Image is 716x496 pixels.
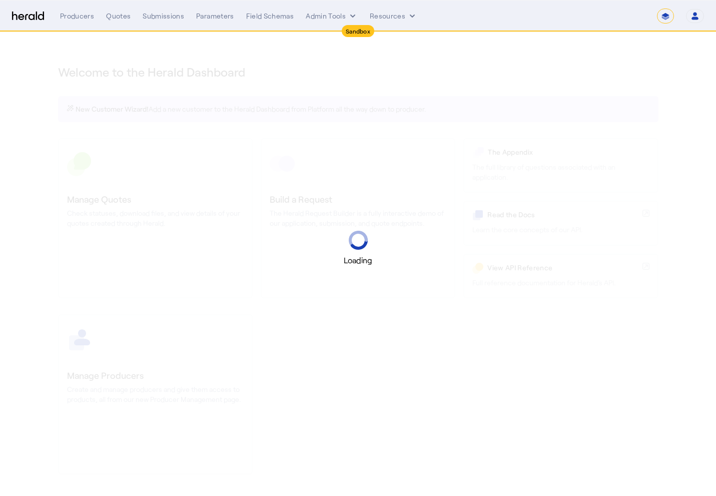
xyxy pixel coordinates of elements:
div: Submissions [143,11,184,21]
img: Herald Logo [12,12,44,21]
div: Parameters [196,11,234,21]
div: Producers [60,11,94,21]
div: Quotes [106,11,131,21]
button: internal dropdown menu [306,11,358,21]
button: Resources dropdown menu [370,11,417,21]
div: Sandbox [342,25,374,37]
div: Field Schemas [246,11,294,21]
